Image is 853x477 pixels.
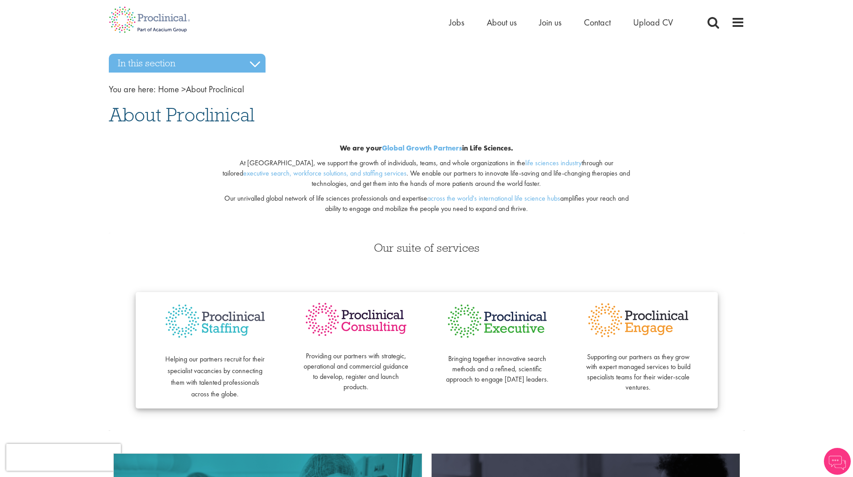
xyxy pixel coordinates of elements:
span: About Proclinical [109,103,254,127]
img: Proclinical Consulting [304,301,409,338]
a: executive search, workforce solutions, and staffing services [243,168,407,178]
img: Proclinical Engage [586,301,691,339]
span: You are here: [109,83,156,95]
a: About us [487,17,517,28]
a: life sciences industry [525,158,582,168]
a: Upload CV [633,17,673,28]
img: Proclinical Staffing [163,301,268,342]
a: Join us [539,17,562,28]
a: across the world's international life science hubs [427,193,560,203]
span: > [181,83,186,95]
h3: Our suite of services [109,242,745,254]
h3: In this section [109,54,266,73]
p: Providing our partners with strategic, operational and commercial guidance to develop, register a... [304,341,409,392]
iframe: reCAPTCHA [6,444,121,471]
p: Bringing together innovative search methods and a refined, scientific approach to engage [DATE] l... [445,344,550,384]
img: Proclinical Executive [445,301,550,341]
p: Our unrivalled global network of life sciences professionals and expertise amplifies your reach a... [217,193,636,214]
img: Chatbot [824,448,851,475]
span: About Proclinical [158,83,244,95]
b: We are your in Life Sciences. [340,143,513,153]
a: breadcrumb link to Home [158,83,179,95]
a: Contact [584,17,611,28]
p: Supporting our partners as they grow with expert managed services to build specialists teams for ... [586,342,691,393]
a: Jobs [449,17,464,28]
p: At [GEOGRAPHIC_DATA], we support the growth of individuals, teams, and whole organizations in the... [217,158,636,189]
span: Helping our partners recruit for their specialist vacancies by connecting them with talented prof... [165,354,265,399]
a: Global Growth Partners [382,143,462,153]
